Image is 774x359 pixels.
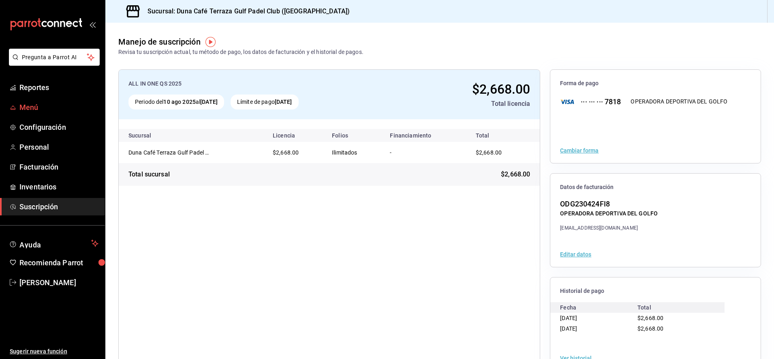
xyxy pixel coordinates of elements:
[560,209,658,218] div: OPERADORA DEPORTIVA DEL GOLFO
[560,252,591,257] button: Editar datos
[19,277,98,288] span: [PERSON_NAME]
[275,99,292,105] strong: [DATE]
[273,149,299,156] span: $2,668.00
[19,239,88,248] span: Ayuda
[19,257,98,268] span: Recomienda Parrot
[205,37,216,47] img: Tooltip marker
[19,142,98,153] span: Personal
[560,198,658,209] div: ODG230424FI8
[560,313,637,323] div: [DATE]
[10,347,98,356] span: Sugerir nueva función
[560,80,751,87] span: Forma de pago
[200,99,218,105] strong: [DATE]
[231,95,299,110] div: Límite de pago
[472,82,530,97] span: $2,668.00
[22,53,87,62] span: Pregunta a Parrot AI
[560,302,637,313] div: Fecha
[128,95,224,110] div: Periodo del al
[501,170,530,179] span: $2,668.00
[163,99,195,105] strong: 10 ago 2025
[574,96,621,107] div: ··· ··· ··· 7818
[383,142,466,163] td: -
[118,48,363,56] div: Revisa tu suscripción actual, tu método de pago, los datos de facturación y el historial de pagos.
[6,59,100,67] a: Pregunta a Parrot AI
[560,148,599,153] button: Cambiar forma
[128,148,210,157] div: Duna Café Terraza Gulf Padel Club (Veracruz)
[89,21,96,28] button: open_drawer_menu
[19,102,98,113] span: Menú
[325,142,383,163] td: Ilimitados
[19,201,98,212] span: Suscripción
[560,323,637,334] div: [DATE]
[128,148,210,157] div: Duna Café Terraza Gulf Padel Club ([GEOGRAPHIC_DATA])
[19,122,98,133] span: Configuración
[19,181,98,192] span: Inventarios
[637,302,715,313] div: Total
[128,170,170,179] div: Total sucursal
[476,149,502,156] span: $2,668.00
[560,224,658,232] div: [EMAIL_ADDRESS][DOMAIN_NAME]
[19,161,98,172] span: Facturación
[631,97,727,106] div: OPERADORA DEPORTIVA DEL GOLFO
[141,6,350,16] h3: Sucursal: Duna Café Terraza Gulf Padel Club ([GEOGRAPHIC_DATA])
[128,80,382,88] div: ALL IN ONE QS 2025
[637,315,663,321] span: $2,668.00
[466,129,540,142] th: Total
[560,287,751,295] span: Historial de pago
[325,129,383,142] th: Folios
[128,132,173,139] div: Sucursal
[19,82,98,93] span: Reportes
[389,99,530,109] div: Total licencia
[9,49,100,66] button: Pregunta a Parrot AI
[637,325,663,332] span: $2,668.00
[118,36,201,48] div: Manejo de suscripción
[560,183,751,191] span: Datos de facturación
[383,129,466,142] th: Financiamiento
[266,129,325,142] th: Licencia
